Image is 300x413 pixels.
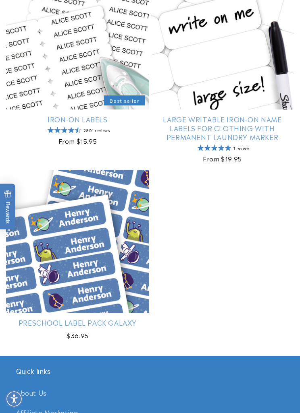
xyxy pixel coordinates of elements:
[151,115,294,141] a: Large Writable Iron-On Name Labels for Clothing with Permanent Laundry Marker
[16,383,284,403] a: About Us
[4,190,12,224] span: Rewards
[6,349,102,373] iframe: Sign Up via Text for Offers
[6,318,149,327] a: Preschool Label Pack Galaxy
[16,367,284,375] h2: Quick links
[5,390,23,408] div: Accessibility Menu
[6,115,149,124] a: Iron-On Labels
